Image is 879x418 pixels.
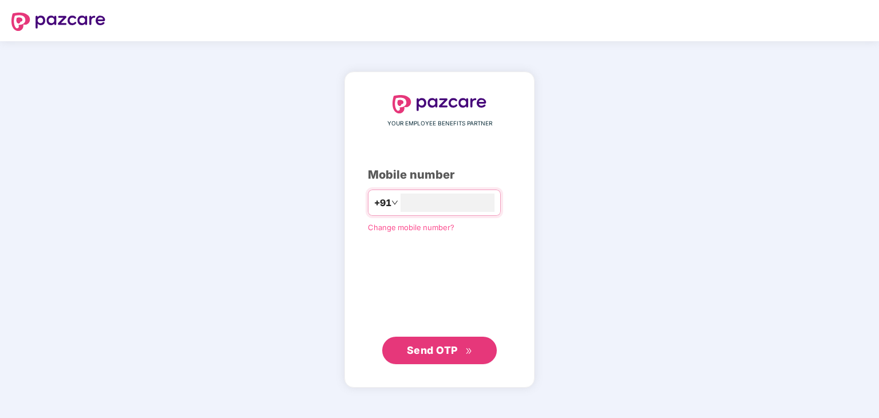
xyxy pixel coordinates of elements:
[393,95,486,113] img: logo
[368,166,511,184] div: Mobile number
[407,344,458,356] span: Send OTP
[387,119,492,128] span: YOUR EMPLOYEE BENEFITS PARTNER
[368,223,454,232] a: Change mobile number?
[374,196,391,210] span: +91
[11,13,105,31] img: logo
[465,348,473,355] span: double-right
[382,337,497,364] button: Send OTPdouble-right
[391,199,398,206] span: down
